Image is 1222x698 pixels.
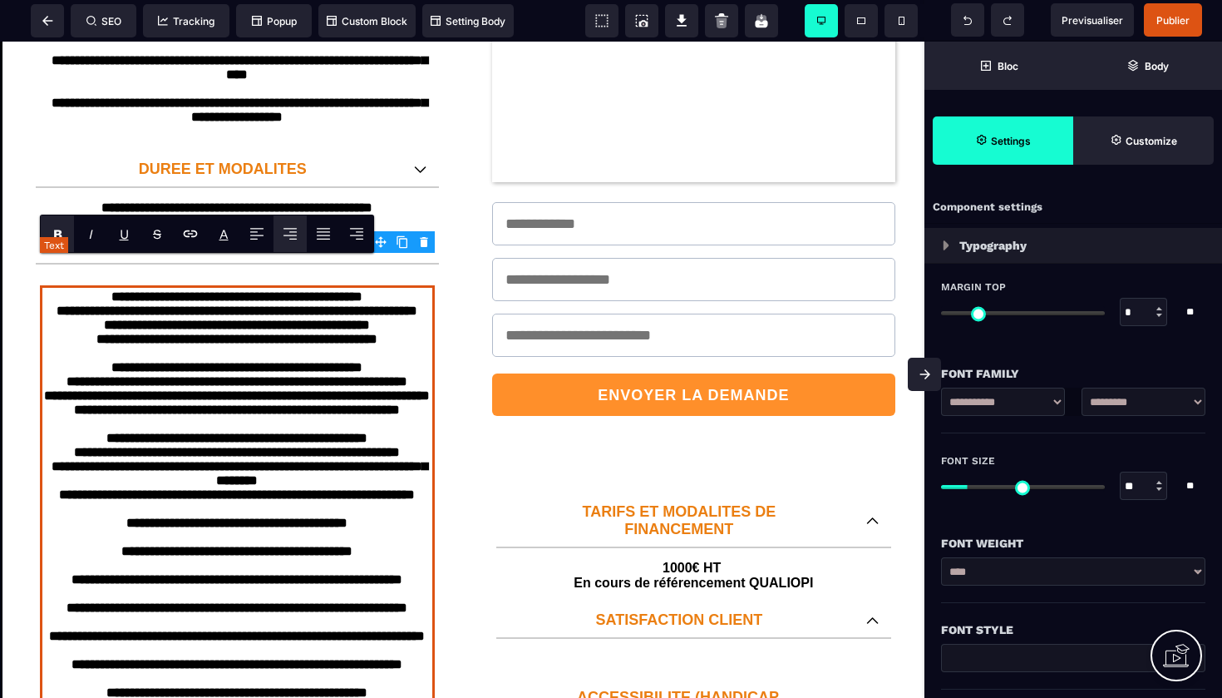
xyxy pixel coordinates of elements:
[107,215,140,252] span: Underline
[153,226,161,242] s: S
[924,191,1222,224] div: Component settings
[941,364,1205,384] div: Font Family
[158,15,214,27] span: Tracking
[219,226,229,242] label: Font color
[1156,14,1190,27] span: Publier
[941,533,1205,553] div: Font Weight
[943,240,949,250] img: loading
[941,280,1006,294] span: Margin Top
[959,235,1027,255] p: Typography
[1145,60,1169,72] strong: Body
[1073,116,1214,165] span: Open Style Manager
[625,4,658,37] span: Screenshot
[219,226,229,242] p: A
[924,42,1073,90] span: Open Blocks
[120,226,129,242] u: U
[991,135,1031,147] strong: Settings
[140,215,174,252] span: Strike-through
[509,570,850,587] p: SATISFACTION CLIENT
[240,215,273,252] span: Align Left
[998,60,1018,72] strong: Bloc
[941,454,995,468] span: Font Size
[41,215,74,252] span: Bold
[431,15,505,27] span: Setting Body
[496,515,891,553] text: 1000€ HT En cours de référencement QUALIOPI
[933,116,1073,165] span: Settings
[585,4,618,37] span: View components
[1051,3,1134,37] span: Preview
[48,119,397,136] p: DUREE ET MODALITES
[509,462,850,497] p: TARIFS ET MODALITES DE FINANCEMENT
[941,620,1205,640] div: Font Style
[74,215,107,252] span: Italic
[252,15,297,27] span: Popup
[53,226,62,242] b: B
[509,647,850,682] p: ACCESSIBILITE (HANDICAP, ADAPTABILITE)
[340,215,373,252] span: Align Right
[327,15,407,27] span: Custom Block
[48,196,397,213] p: SOMMAIRE
[174,215,207,252] span: Link
[1126,135,1177,147] strong: Customize
[307,215,340,252] span: Align Justify
[492,332,895,374] button: ENVOYER LA DEMANDE
[86,15,121,27] span: SEO
[1073,42,1222,90] span: Open Layer Manager
[89,226,93,242] i: I
[273,215,307,252] span: Align Center
[1062,14,1123,27] span: Previsualiser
